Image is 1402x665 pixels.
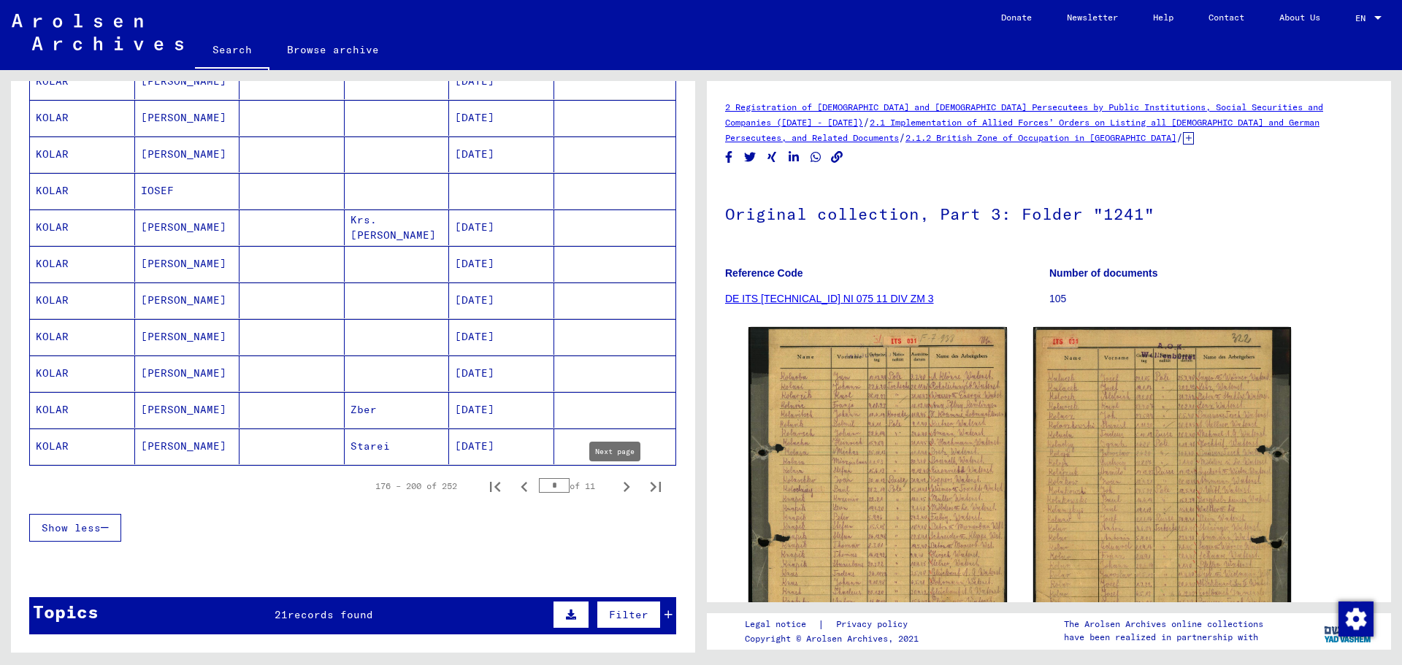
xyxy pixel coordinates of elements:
b: Number of documents [1049,267,1158,279]
button: Share on Facebook [721,148,737,166]
h1: Original collection, Part 3: Folder "1241" [725,180,1373,245]
button: Filter [597,601,661,629]
a: 2.1 Implementation of Allied Forces’ Orders on Listing all [DEMOGRAPHIC_DATA] and German Persecut... [725,117,1319,143]
mat-cell: [PERSON_NAME] [135,392,240,428]
div: 176 – 200 of 252 [375,480,457,493]
button: Previous page [510,472,539,501]
mat-cell: [PERSON_NAME] [135,246,240,282]
img: yv_logo.png [1321,612,1376,649]
mat-cell: KOLAR [30,100,135,136]
button: First page [480,472,510,501]
button: Copy link [830,148,845,166]
a: Browse archive [269,32,397,67]
mat-cell: [DATE] [449,392,554,428]
mat-cell: [DATE] [449,319,554,355]
div: | [745,617,925,632]
div: Change consent [1338,601,1373,636]
a: DE ITS [TECHNICAL_ID] NI 075 11 DIV ZM 3 [725,293,934,304]
mat-cell: KOLAR [30,355,135,391]
mat-cell: [PERSON_NAME] [135,282,240,318]
mat-cell: [DATE] [449,137,554,172]
mat-cell: KOLAR [30,173,135,209]
mat-cell: IOSEF [135,173,240,209]
span: Filter [609,608,648,621]
button: Share on Twitter [743,148,758,166]
mat-cell: KOLAR [30,137,135,172]
mat-cell: KOLAR [30,319,135,355]
mat-cell: [DATE] [449,355,554,391]
span: EN [1355,13,1371,23]
span: / [863,115,870,128]
span: / [899,131,905,144]
span: 21 [275,608,288,621]
button: Share on LinkedIn [786,148,802,166]
img: 001.jpg [748,327,1007,665]
p: 105 [1049,291,1373,307]
a: Search [195,32,269,70]
p: The Arolsen Archives online collections [1064,618,1263,631]
button: Share on WhatsApp [808,148,824,166]
mat-cell: [PERSON_NAME] [135,210,240,245]
mat-cell: KOLAR [30,64,135,99]
mat-cell: Starei [345,428,450,464]
mat-cell: [DATE] [449,428,554,464]
img: Change consent [1338,601,1374,637]
mat-cell: Krs. [PERSON_NAME] [345,210,450,245]
mat-cell: KOLAR [30,246,135,282]
a: Legal notice [745,617,818,632]
a: 2 Registration of [DEMOGRAPHIC_DATA] and [DEMOGRAPHIC_DATA] Persecutees by Public Institutions, S... [725,101,1323,128]
mat-cell: [PERSON_NAME] [135,137,240,172]
mat-cell: KOLAR [30,392,135,428]
mat-cell: [DATE] [449,246,554,282]
mat-cell: [PERSON_NAME] [135,100,240,136]
a: 2.1.2 British Zone of Occupation in [GEOGRAPHIC_DATA] [905,132,1176,143]
span: records found [288,608,373,621]
mat-cell: [PERSON_NAME] [135,355,240,391]
button: Share on Xing [765,148,780,166]
button: Show less [29,514,121,542]
a: Privacy policy [824,617,925,632]
span: / [1176,131,1183,144]
p: have been realized in partnership with [1064,631,1263,644]
img: Arolsen_neg.svg [12,14,183,50]
mat-cell: [PERSON_NAME] [135,319,240,355]
b: Reference Code [725,267,803,279]
div: of 11 [539,479,612,493]
mat-cell: KOLAR [30,428,135,464]
p: Copyright © Arolsen Archives, 2021 [745,632,925,645]
mat-cell: [DATE] [449,210,554,245]
span: Show less [42,521,101,534]
mat-cell: [PERSON_NAME] [135,428,240,464]
mat-cell: Zber [345,392,450,428]
mat-cell: [DATE] [449,282,554,318]
button: Last page [641,472,670,501]
mat-cell: [DATE] [449,64,554,99]
button: Next page [612,472,641,501]
div: Topics [33,599,99,625]
mat-cell: [PERSON_NAME] [135,64,240,99]
mat-cell: KOLAR [30,282,135,318]
mat-cell: [DATE] [449,100,554,136]
mat-cell: KOLAR [30,210,135,245]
